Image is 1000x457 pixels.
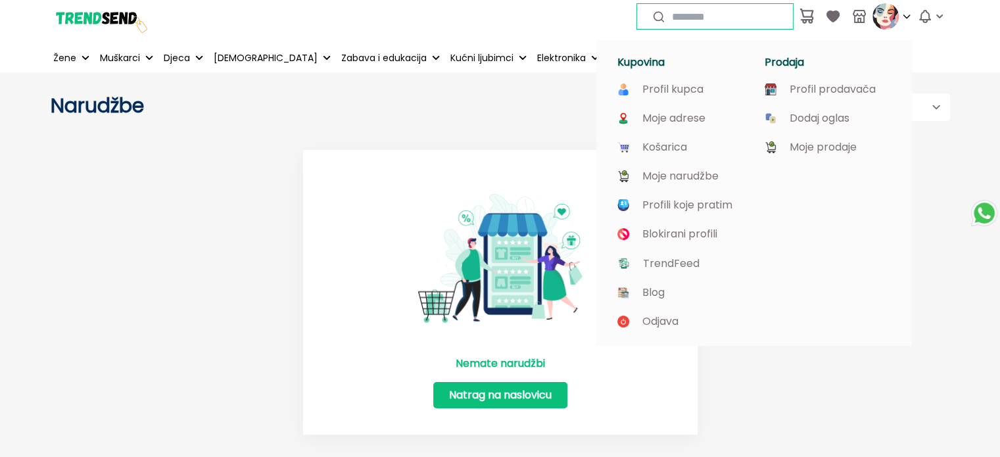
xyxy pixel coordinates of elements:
img: image [765,141,776,153]
button: Žene [51,43,92,72]
p: Blokirani profili [642,228,717,240]
p: Žene [53,51,76,65]
a: TrendFeed [617,257,744,270]
a: Blokirani profili [617,228,744,240]
img: image [617,257,630,270]
img: profile picture [872,3,899,30]
p: Profil kupca [642,84,703,95]
p: [DEMOGRAPHIC_DATA] [214,51,318,65]
p: Kućni ljubimci [450,51,513,65]
p: Moje adrese [642,112,705,124]
p: TrendFeed [643,258,700,270]
p: Zabava i edukacija [341,51,427,65]
a: Profili koje pratim [617,199,744,211]
a: Profil prodavača [765,84,891,95]
img: image [617,316,629,327]
img: image [617,287,629,299]
img: image [617,112,629,124]
button: Djeca [161,43,206,72]
a: Natrag na naslovicu [433,382,567,408]
a: Dodaj oglas [765,112,891,124]
button: Elektronika [535,43,602,72]
p: Muškarci [100,51,140,65]
h1: Prodaja [765,56,896,69]
p: Profil prodavača [790,84,876,95]
button: [DEMOGRAPHIC_DATA] [211,43,333,72]
a: Košarica [617,141,744,153]
p: Dodaj oglas [790,112,849,124]
img: image [617,84,629,95]
img: image [765,84,776,95]
p: Moje prodaje [790,141,857,153]
h2: Narudžbe [51,94,500,118]
p: Moje narudžbe [642,170,719,182]
a: Moje adrese [617,112,744,124]
h1: Kupovina [617,56,749,69]
a: Moje prodaje [765,141,891,153]
img: image [617,228,629,240]
button: Zabava i edukacija [339,43,442,72]
p: Djeca [164,51,190,65]
p: Profili koje pratim [642,199,732,211]
a: Blog [617,287,744,299]
p: Blog [642,287,665,299]
img: image [617,199,629,211]
a: Profil kupca [617,84,744,95]
button: Muškarci [97,43,156,72]
img: image [765,112,776,124]
p: Elektronika [537,51,586,65]
img: No Item [418,176,583,341]
button: Kućni ljubimci [448,43,529,72]
p: Košarica [642,141,687,153]
a: Moje narudžbe [617,170,744,182]
img: image [617,170,629,182]
img: image [617,141,629,153]
p: Nemate narudžbi [456,356,545,372]
p: Odjava [642,316,679,327]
